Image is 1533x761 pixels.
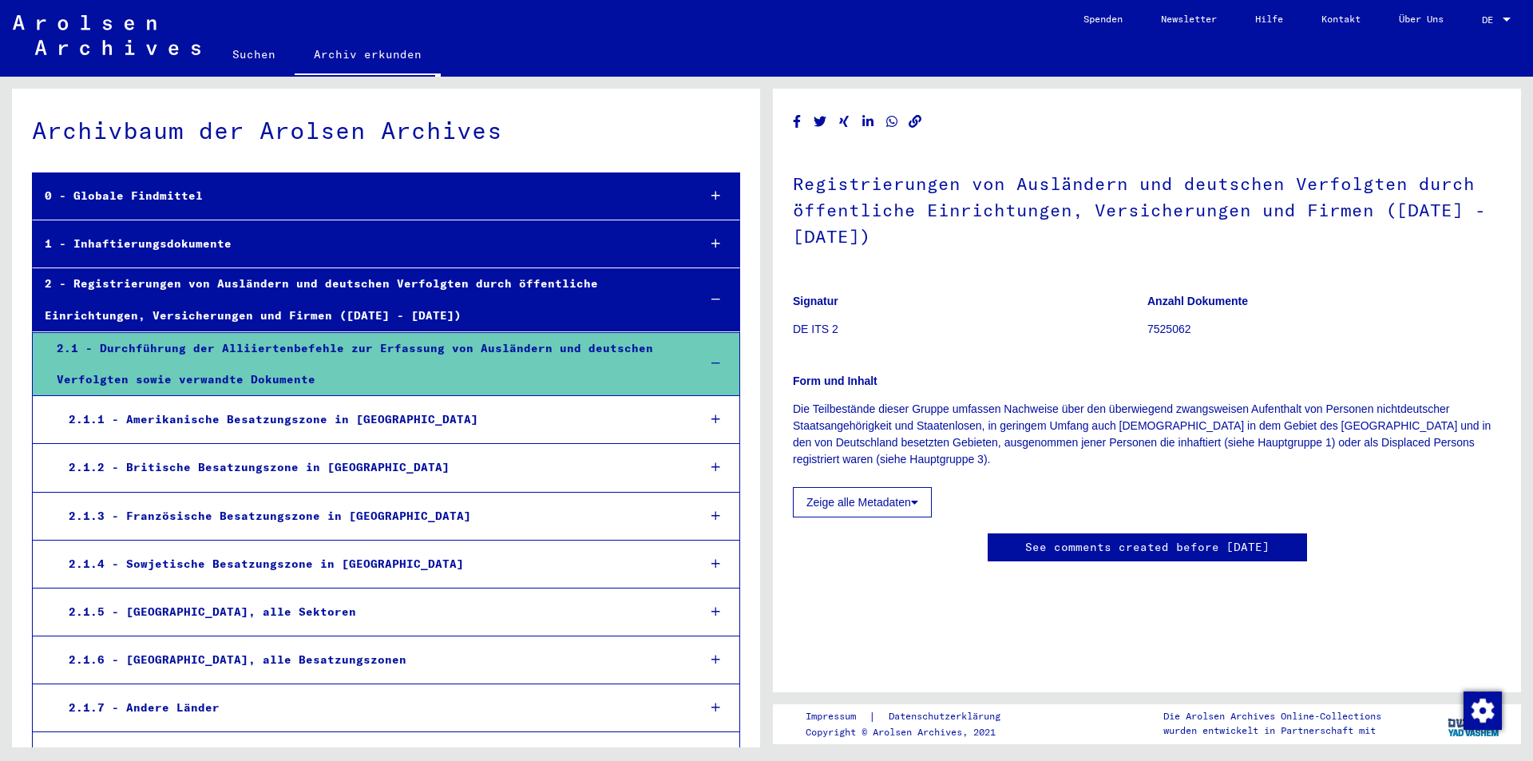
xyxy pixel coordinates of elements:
[57,404,685,435] div: 2.1.1 - Amerikanische Besatzungszone in [GEOGRAPHIC_DATA]
[1482,14,1499,26] span: DE
[213,35,295,73] a: Suchen
[1025,539,1270,556] a: See comments created before [DATE]
[793,147,1501,270] h1: Registrierungen von Ausländern und deutschen Verfolgten durch öffentliche Einrichtungen, Versiche...
[33,180,685,212] div: 0 - Globale Findmittel
[812,112,829,132] button: Share on Twitter
[57,452,685,483] div: 2.1.2 - Britische Besatzungszone in [GEOGRAPHIC_DATA]
[793,401,1501,468] p: Die Teilbestände dieser Gruppe umfassen Nachweise über den überwiegend zwangsweisen Aufenthalt vo...
[836,112,853,132] button: Share on Xing
[295,35,441,77] a: Archiv erkunden
[1464,692,1502,730] img: Zustimmung ändern
[1444,704,1504,743] img: yv_logo.png
[33,228,685,260] div: 1 - Inhaftierungsdokumente
[32,113,740,149] div: Archivbaum der Arolsen Archives
[806,708,1020,725] div: |
[57,644,685,676] div: 2.1.6 - [GEOGRAPHIC_DATA], alle Besatzungszonen
[45,333,685,395] div: 2.1 - Durchführung der Alliiertenbefehle zur Erfassung von Ausländern und deutschen Verfolgten so...
[13,15,200,55] img: Arolsen_neg.svg
[1463,691,1501,729] div: Zustimmung ändern
[1147,295,1248,307] b: Anzahl Dokumente
[57,549,685,580] div: 2.1.4 - Sowjetische Besatzungszone in [GEOGRAPHIC_DATA]
[1147,321,1501,338] p: 7525062
[57,501,685,532] div: 2.1.3 - Französische Besatzungszone in [GEOGRAPHIC_DATA]
[884,112,901,132] button: Share on WhatsApp
[57,692,685,723] div: 2.1.7 - Andere Länder
[876,708,1020,725] a: Datenschutzerklärung
[1163,709,1381,723] p: Die Arolsen Archives Online-Collections
[33,268,685,331] div: 2 - Registrierungen von Ausländern und deutschen Verfolgten durch öffentliche Einrichtungen, Vers...
[907,112,924,132] button: Copy link
[806,725,1020,739] p: Copyright © Arolsen Archives, 2021
[793,321,1147,338] p: DE ITS 2
[793,295,838,307] b: Signatur
[57,597,685,628] div: 2.1.5 - [GEOGRAPHIC_DATA], alle Sektoren
[793,375,877,387] b: Form und Inhalt
[793,487,932,517] button: Zeige alle Metadaten
[806,708,869,725] a: Impressum
[1163,723,1381,738] p: wurden entwickelt in Partnerschaft mit
[789,112,806,132] button: Share on Facebook
[860,112,877,132] button: Share on LinkedIn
